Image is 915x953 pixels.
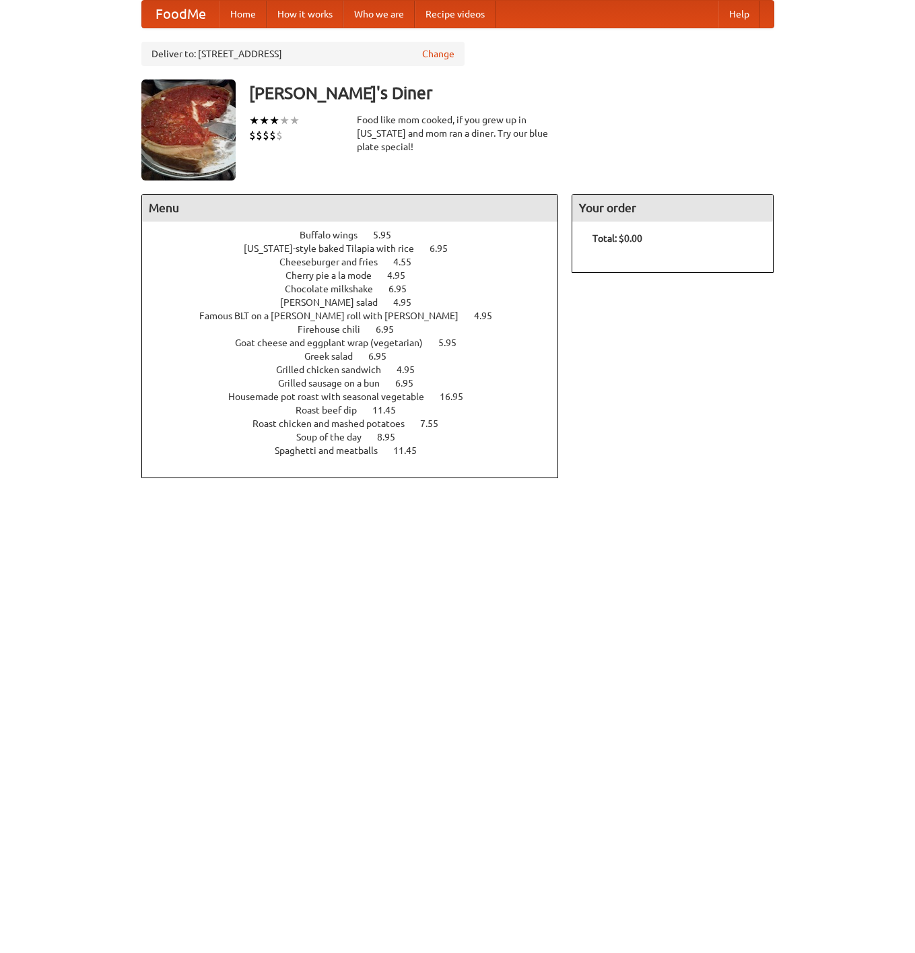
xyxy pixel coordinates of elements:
[279,257,391,267] span: Cheeseburger and fries
[244,243,473,254] a: [US_STATE]-style baked Tilapia with rice 6.95
[438,337,470,348] span: 5.95
[280,297,436,308] a: [PERSON_NAME] salad 4.95
[275,445,442,456] a: Spaghetti and meatballs 11.45
[376,324,407,335] span: 6.95
[298,324,419,335] a: Firehouse chili 6.95
[430,243,461,254] span: 6.95
[279,113,290,128] li: ★
[199,310,517,321] a: Famous BLT on a [PERSON_NAME] roll with [PERSON_NAME] 4.95
[296,405,370,416] span: Roast beef dip
[249,79,774,106] h3: [PERSON_NAME]'s Diner
[300,230,371,240] span: Buffalo wings
[244,243,428,254] span: [US_STATE]-style baked Tilapia with rice
[296,432,375,442] span: Soup of the day
[296,432,420,442] a: Soup of the day 8.95
[298,324,374,335] span: Firehouse chili
[290,113,300,128] li: ★
[280,297,391,308] span: [PERSON_NAME] salad
[285,284,432,294] a: Chocolate milkshake 6.95
[368,351,400,362] span: 6.95
[199,310,472,321] span: Famous BLT on a [PERSON_NAME] roll with [PERSON_NAME]
[377,432,409,442] span: 8.95
[228,391,438,402] span: Housemade pot roast with seasonal vegetable
[393,257,425,267] span: 4.55
[357,113,559,154] div: Food like mom cooked, if you grew up in [US_STATE] and mom ran a diner. Try our blue plate special!
[279,257,436,267] a: Cheeseburger and fries 4.55
[420,418,452,429] span: 7.55
[269,128,276,143] li: $
[278,378,438,389] a: Grilled sausage on a bun 6.95
[285,270,385,281] span: Cherry pie a la mode
[275,445,391,456] span: Spaghetti and meatballs
[388,284,420,294] span: 6.95
[141,42,465,66] div: Deliver to: [STREET_ADDRESS]
[343,1,415,28] a: Who we are
[249,113,259,128] li: ★
[252,418,418,429] span: Roast chicken and mashed potatoes
[235,337,481,348] a: Goat cheese and eggplant wrap (vegetarian) 5.95
[592,233,642,244] b: Total: $0.00
[235,337,436,348] span: Goat cheese and eggplant wrap (vegetarian)
[572,195,773,222] h4: Your order
[285,270,430,281] a: Cherry pie a la mode 4.95
[256,128,263,143] li: $
[142,195,558,222] h4: Menu
[141,79,236,180] img: angular.jpg
[474,310,506,321] span: 4.95
[267,1,343,28] a: How it works
[387,270,419,281] span: 4.95
[276,364,440,375] a: Grilled chicken sandwich 4.95
[718,1,760,28] a: Help
[228,391,488,402] a: Housemade pot roast with seasonal vegetable 16.95
[415,1,496,28] a: Recipe videos
[263,128,269,143] li: $
[422,47,454,61] a: Change
[304,351,366,362] span: Greek salad
[300,230,416,240] a: Buffalo wings 5.95
[259,113,269,128] li: ★
[393,445,430,456] span: 11.45
[252,418,463,429] a: Roast chicken and mashed potatoes 7.55
[395,378,427,389] span: 6.95
[276,128,283,143] li: $
[397,364,428,375] span: 4.95
[393,297,425,308] span: 4.95
[440,391,477,402] span: 16.95
[373,230,405,240] span: 5.95
[219,1,267,28] a: Home
[249,128,256,143] li: $
[278,378,393,389] span: Grilled sausage on a bun
[304,351,411,362] a: Greek salad 6.95
[142,1,219,28] a: FoodMe
[269,113,279,128] li: ★
[372,405,409,416] span: 11.45
[296,405,421,416] a: Roast beef dip 11.45
[285,284,386,294] span: Chocolate milkshake
[276,364,395,375] span: Grilled chicken sandwich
